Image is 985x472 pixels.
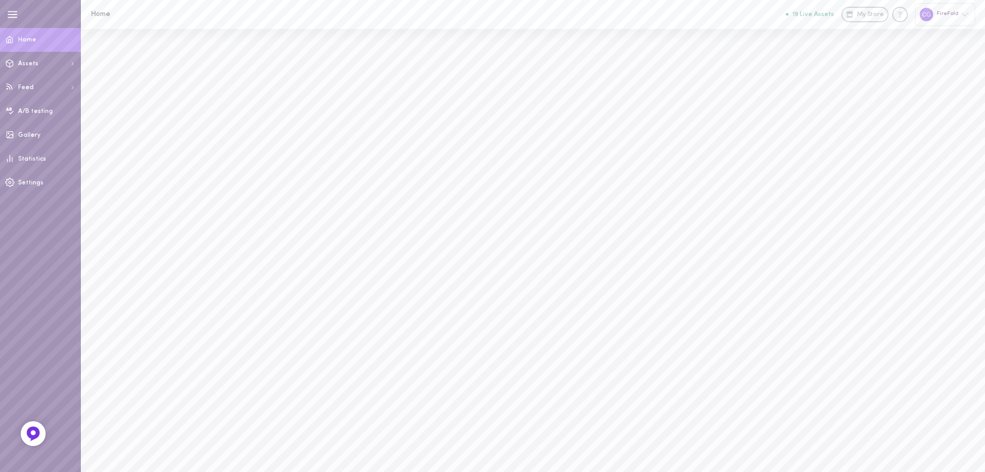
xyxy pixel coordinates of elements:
[91,10,262,18] h1: Home
[786,11,834,18] button: 19 Live Assets
[25,426,41,441] img: Feedback Button
[857,10,884,20] span: My Store
[915,3,975,25] div: FireFold
[18,108,53,115] span: A/B testing
[18,132,40,138] span: Gallery
[892,7,908,22] div: Knowledge center
[786,11,841,18] a: 19 Live Assets
[841,7,889,22] a: My Store
[18,156,46,162] span: Statistics
[18,84,34,91] span: Feed
[18,61,38,67] span: Assets
[18,180,44,186] span: Settings
[18,37,36,43] span: Home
